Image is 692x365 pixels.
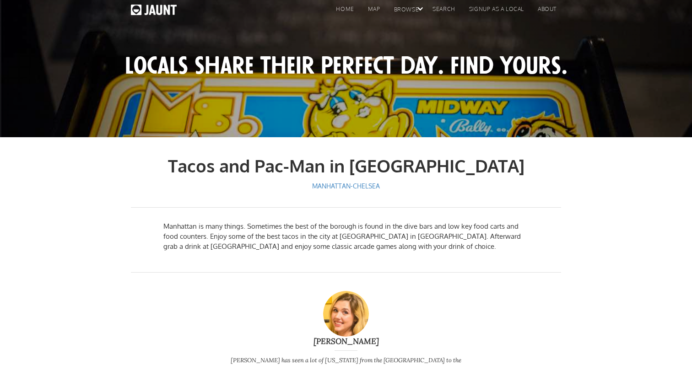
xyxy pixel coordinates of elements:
[323,291,369,337] img: Kira G.
[131,5,177,20] a: home
[163,221,529,252] p: Manhattan is many things. Sometimes the best of the borough is found in the dive bars and low key...
[359,5,385,18] a: map
[327,5,358,18] a: home
[529,5,561,18] a: About
[309,179,383,193] a: Manhattan-Chelsea
[195,337,497,346] a: [PERSON_NAME]
[131,156,561,176] h1: Tacos and Pac-Man in [GEOGRAPHIC_DATA]
[131,5,177,15] img: Jaunt logo
[327,5,423,19] div: homemapbrowse
[423,5,460,18] a: search
[460,5,529,18] a: signup as a local
[385,5,424,19] div: browse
